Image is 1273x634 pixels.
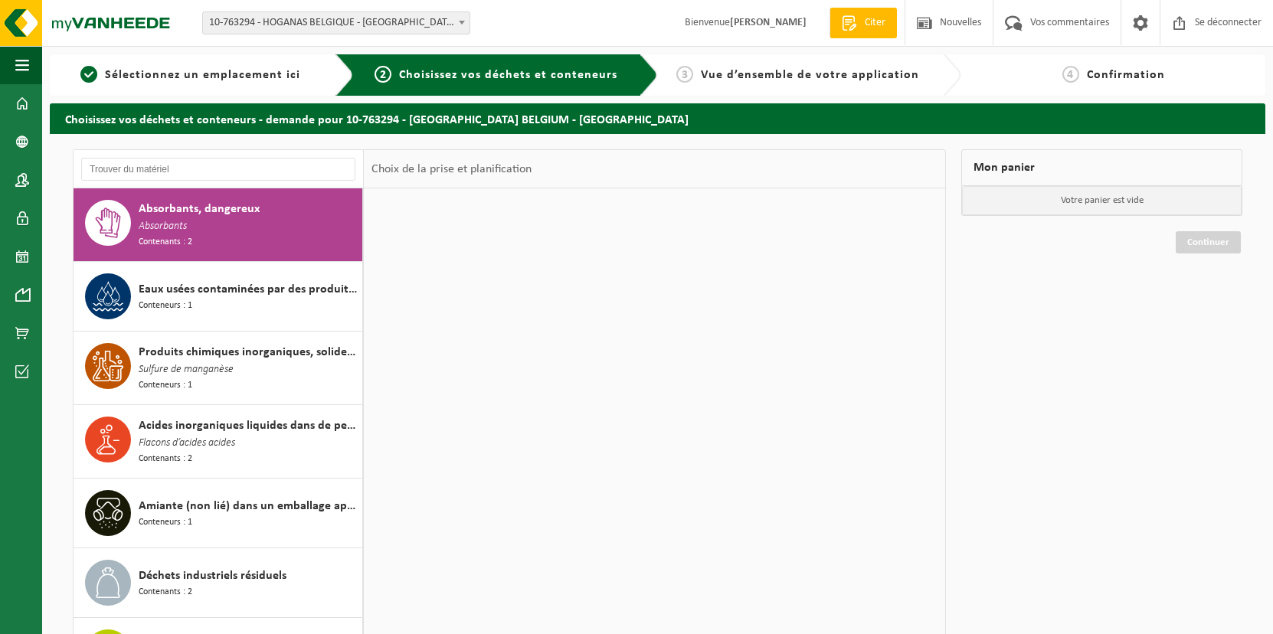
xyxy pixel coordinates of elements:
[139,343,358,361] span: Produits chimiques inorganiques, solides, dangereux
[375,66,391,83] span: 2
[57,66,323,84] a: 1Sélectionnez un emplacement ici
[961,149,1242,186] div: Mon panier
[399,69,617,81] span: Choisissez vos déchets et conteneurs
[74,332,363,405] button: Produits chimiques inorganiques, solides, dangereux Sulfure de manganèse Conteneurs : 1
[81,158,355,181] input: Trouver du matériel
[50,103,1265,133] h2: Choisissez vos déchets et conteneurs - demande pour 10-763294 - [GEOGRAPHIC_DATA] BELGIUM - [GEOG...
[202,11,470,34] span: 10-763294 - HOGANAS BELGIUM - ATH
[685,17,807,28] font: Bienvenue
[701,69,919,81] span: Vue d’ensemble de votre application
[139,378,192,393] span: Conteneurs : 1
[105,69,300,81] span: Sélectionnez un emplacement ici
[676,66,693,83] span: 3
[139,435,235,452] span: Flacons d’acides acides
[139,585,192,600] span: Contenants : 2
[139,497,358,515] span: Amiante (non lié) dans un emballage approuvé par l’ONU
[830,8,897,38] a: Citer
[139,567,286,585] span: Déchets industriels résiduels
[962,186,1242,215] p: Votre panier est vide
[74,548,363,618] button: Déchets industriels résiduels Contenants : 2
[8,600,256,634] iframe: chat widget
[139,280,358,299] span: Eaux usées contaminées par des produits dangereux
[139,200,260,218] span: Absorbants, dangereux
[139,417,358,435] span: Acides inorganiques liquides dans de petits emballages
[74,405,363,479] button: Acides inorganiques liquides dans de petits emballages Flacons d’acides acides Contenants : 2
[730,17,807,28] strong: [PERSON_NAME]
[139,515,192,530] span: Conteneurs : 1
[1087,69,1165,81] span: Confirmation
[80,66,97,83] span: 1
[74,262,363,332] button: Eaux usées contaminées par des produits dangereux Conteneurs : 1
[74,188,363,262] button: Absorbants, dangereux Absorbants Contenants : 2
[139,361,234,378] span: Sulfure de manganèse
[1176,231,1241,253] a: Continuer
[139,218,187,235] span: Absorbants
[139,452,192,466] span: Contenants : 2
[1062,66,1079,83] span: 4
[74,479,363,548] button: Amiante (non lié) dans un emballage approuvé par l’ONU Conteneurs : 1
[139,299,192,313] span: Conteneurs : 1
[364,150,539,188] div: Choix de la prise et planification
[861,15,889,31] span: Citer
[203,12,470,34] span: 10-763294 - HOGANAS BELGIUM - ATH
[139,235,192,250] span: Contenants : 2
